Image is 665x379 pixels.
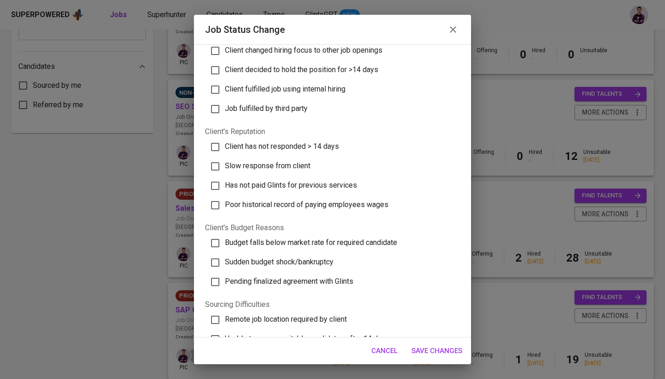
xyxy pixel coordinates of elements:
[205,126,460,137] p: Client's Reputation
[205,222,460,233] p: Client's Budget Reasons
[225,46,382,55] span: Client changed hiring focus to other job openings
[225,104,308,113] span: Job fulfilled by third party
[371,345,398,357] span: Cancel
[366,341,403,361] button: Cancel
[225,142,339,151] span: Client has not responded > 14 days
[225,181,357,189] span: Has not paid Glints for previous services
[225,65,378,74] span: Client decided to hold the position for >14 days
[225,85,345,93] span: Client fulfilled job using internal hiring
[205,22,285,37] h6: Job status change
[225,238,397,247] span: Budget falls below market rate for required candidate
[225,277,353,286] span: Pending finalized agreement with Glints
[225,334,389,343] span: Unable to source suitable candidates after 14 days
[406,341,467,361] button: Save Changes
[225,315,347,324] span: Remote job location required by client
[225,200,388,209] span: Poor historical record of paying employees wages
[225,257,333,266] span: Sudden budget shock/bankruptcy
[205,299,460,310] p: Sourcing Difficulties
[225,161,310,170] span: Slow response from client
[411,345,462,357] span: Save Changes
